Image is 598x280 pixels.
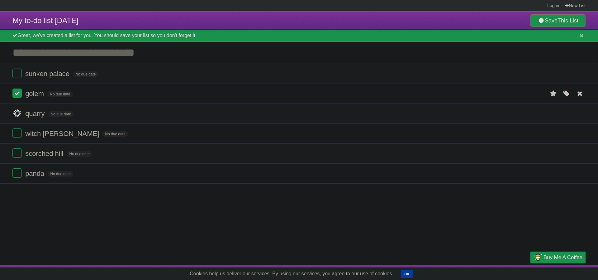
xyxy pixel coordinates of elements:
[25,170,46,177] span: panda
[102,131,128,137] span: No due date
[73,71,98,77] span: No due date
[448,267,461,278] a: About
[183,268,400,280] span: Cookies help us deliver our services. By using our services, you agree to our use of cookies.
[48,111,74,117] span: No due date
[543,252,582,263] span: Buy me a coffee
[548,89,559,99] label: Star task
[25,70,71,78] span: sunken palace
[47,91,73,97] span: No due date
[12,69,22,78] label: Done
[67,151,92,157] span: No due date
[12,168,22,178] label: Done
[534,252,542,263] img: Buy me a coffee
[25,150,65,157] span: scorched hill
[25,110,46,118] span: quarry
[12,16,78,25] span: My to-do list [DATE]
[522,267,539,278] a: Privacy
[468,267,493,278] a: Developers
[12,128,22,138] label: Done
[25,130,101,138] span: witch [PERSON_NAME]
[12,148,22,158] label: Done
[530,252,586,263] a: Buy me a coffee
[546,267,586,278] a: Suggest a feature
[25,90,45,98] span: golem
[48,171,73,177] span: No due date
[401,270,413,278] button: OK
[558,17,578,24] b: This List
[530,14,586,27] a: SaveThis List
[12,89,22,98] label: Done
[12,109,22,118] label: Done
[501,267,515,278] a: Terms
